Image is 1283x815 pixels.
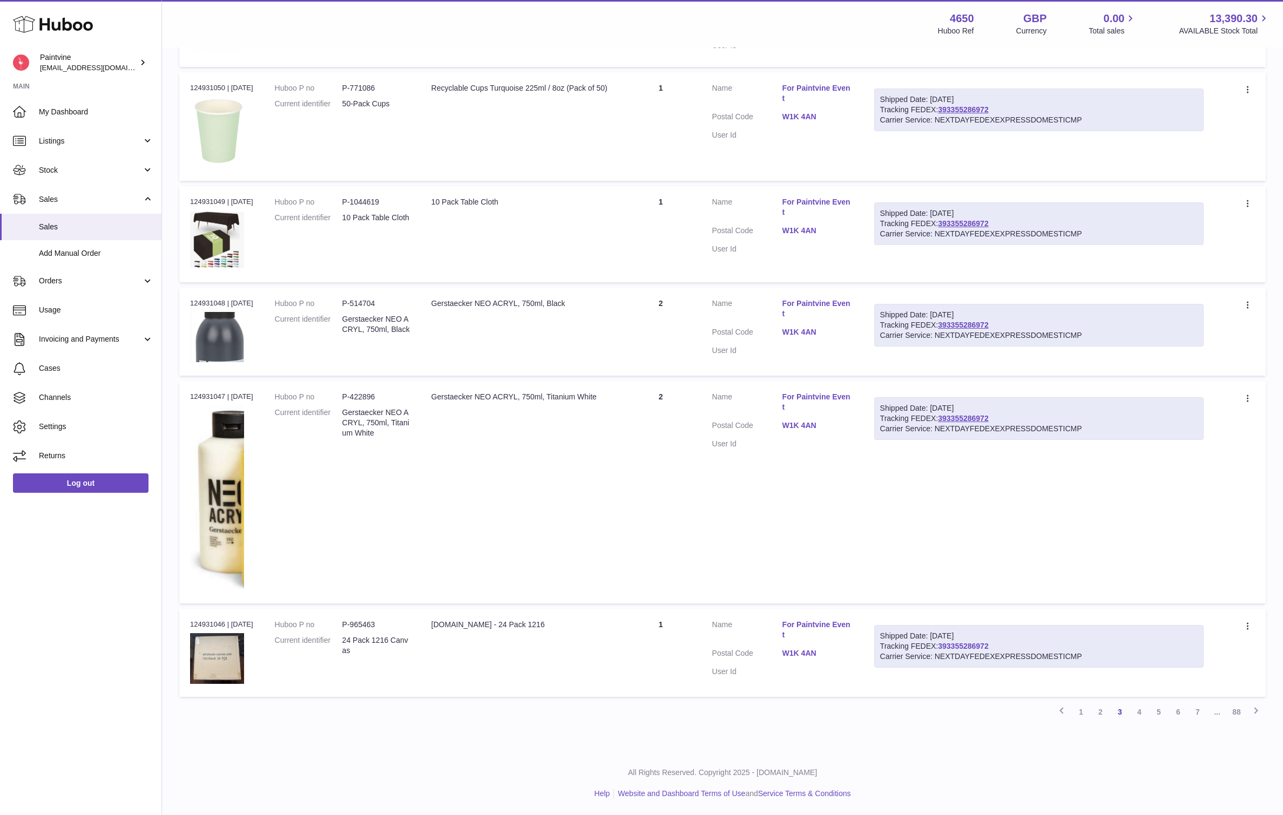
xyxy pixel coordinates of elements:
[431,197,610,207] div: 10 Pack Table Cloth
[712,345,782,356] dt: User Id
[712,392,782,415] dt: Name
[1110,702,1130,722] a: 3
[39,276,142,286] span: Orders
[431,83,610,93] div: Recyclable Cups Turquoise 225ml / 8oz (Pack of 50)
[39,136,142,146] span: Listings
[938,26,974,36] div: Huboo Ref
[782,620,853,640] a: For Paintvine Event
[1089,11,1137,36] a: 0.00 Total sales
[620,381,701,603] td: 2
[342,407,410,438] dd: Gerstaecker NEO ACRYL, 750ml, Titanium White
[275,635,342,656] dt: Current identifier
[874,397,1204,440] div: Tracking FEDEX:
[712,130,782,140] dt: User Id
[712,648,782,661] dt: Postal Code
[782,197,853,218] a: For Paintvine Event
[938,105,988,114] a: 393355286972
[1016,26,1047,36] div: Currency
[190,392,253,402] div: 124931047 | [DATE]
[938,219,988,228] a: 393355286972
[275,392,342,402] dt: Huboo P no
[880,330,1198,341] div: Carrier Service: NEXTDAYFEDEXEXPRESSDOMESTICMP
[1130,702,1149,722] a: 4
[618,789,745,798] a: Website and Dashboard Terms of Use
[342,635,410,656] dd: 24 Pack 1216 Canvas
[938,414,988,423] a: 393355286972
[275,213,342,223] dt: Current identifier
[880,424,1198,434] div: Carrier Service: NEXTDAYFEDEXEXPRESSDOMESTICMP
[712,83,782,106] dt: Name
[712,439,782,449] dt: User Id
[190,633,244,684] img: 46501747297401.png
[190,298,253,308] div: 124931048 | [DATE]
[190,312,244,363] img: 1664822947.png
[620,72,701,181] td: 1
[39,392,153,403] span: Channels
[782,392,853,412] a: For Paintvine Event
[275,314,342,335] dt: Current identifier
[712,620,782,643] dt: Name
[275,407,342,438] dt: Current identifier
[190,97,244,168] img: 1683653173.png
[782,298,853,319] a: For Paintvine Event
[712,226,782,239] dt: Postal Code
[1188,702,1207,722] a: 7
[712,298,782,322] dt: Name
[880,229,1198,239] div: Carrier Service: NEXTDAYFEDEXEXPRESSDOMESTICMP
[782,226,853,236] a: W1K 4AN
[39,248,153,259] span: Add Manual Order
[938,321,988,329] a: 393355286972
[40,63,159,72] span: [EMAIL_ADDRESS][DOMAIN_NAME]
[190,210,244,269] img: 1747297223.png
[880,631,1198,641] div: Shipped Date: [DATE]
[342,314,410,335] dd: Gerstaecker NEO ACRYL, 750ml, Black
[758,789,851,798] a: Service Terms & Conditions
[342,620,410,630] dd: P-965463
[880,94,1198,105] div: Shipped Date: [DATE]
[880,115,1198,125] div: Carrier Service: NEXTDAYFEDEXEXPRESSDOMESTICMP
[275,620,342,630] dt: Huboo P no
[1179,26,1270,36] span: AVAILABLE Stock Total
[620,186,701,282] td: 1
[782,83,853,104] a: For Paintvine Event
[1089,26,1137,36] span: Total sales
[1071,702,1091,722] a: 1
[1104,11,1125,26] span: 0.00
[431,392,610,402] div: Gerstaecker NEO ACRYL, 750ml, Titanium White
[342,298,410,309] dd: P-514704
[938,642,988,650] a: 393355286972
[880,403,1198,413] div: Shipped Date: [DATE]
[874,625,1204,668] div: Tracking FEDEX:
[39,334,142,344] span: Invoicing and Payments
[431,620,610,630] div: [DOMAIN_NAME] - 24 Pack 1216
[171,768,1274,778] p: All Rights Reserved. Copyright 2025 - [DOMAIN_NAME]
[342,83,410,93] dd: P-771086
[342,392,410,402] dd: P-422896
[1169,702,1188,722] a: 6
[1091,702,1110,722] a: 2
[13,473,148,493] a: Log out
[190,405,244,590] img: 1648550517.png
[342,197,410,207] dd: P-1044619
[874,202,1204,245] div: Tracking FEDEX:
[275,99,342,109] dt: Current identifier
[712,112,782,125] dt: Postal Code
[782,327,853,337] a: W1K 4AN
[275,298,342,309] dt: Huboo P no
[39,194,142,205] span: Sales
[880,651,1198,662] div: Carrier Service: NEXTDAYFEDEXEXPRESSDOMESTICMP
[782,112,853,122] a: W1K 4AN
[1227,702,1246,722] a: 88
[40,52,137,73] div: Paintvine
[880,310,1198,320] div: Shipped Date: [DATE]
[13,55,29,71] img: euan@paintvine.co.uk
[712,420,782,433] dt: Postal Code
[39,305,153,315] span: Usage
[39,451,153,461] span: Returns
[342,99,410,109] dd: 50-Pack Cups
[950,11,974,26] strong: 4650
[782,420,853,431] a: W1K 4AN
[712,667,782,677] dt: User Id
[39,165,142,175] span: Stock
[39,222,153,232] span: Sales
